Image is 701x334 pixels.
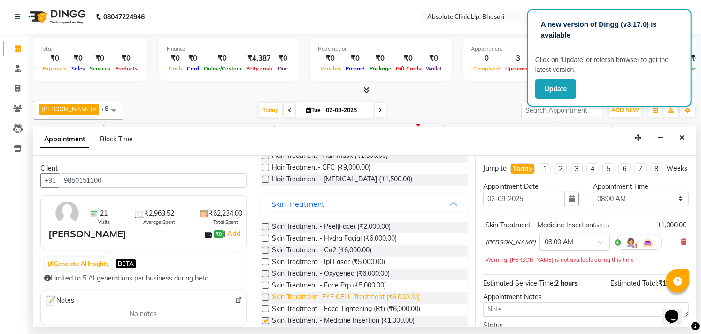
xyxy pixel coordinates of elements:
[130,309,157,319] span: No notes
[40,131,89,148] span: Appointment
[226,228,242,239] a: Add
[503,53,533,64] div: 3
[272,280,386,292] span: Skin Treatment - Face Prp (₹5,000.00)
[272,304,420,316] span: Skin Treatment - Face Tightening (Rf) (₹6,000.00)
[272,269,390,280] span: Skin Treatment - Oxygeneo (₹6,000.00)
[485,238,536,247] span: [PERSON_NAME]
[485,256,633,263] small: Warning: [PERSON_NAME] is not available during this time
[471,65,503,72] span: Completed
[244,65,275,72] span: Petty cash
[444,126,473,140] a: 1:00 PM
[625,237,637,248] img: Hairdresser.png
[167,65,185,72] span: Cash
[343,53,367,64] div: ₹0
[318,65,343,72] span: Voucher
[24,4,88,30] img: logo
[48,227,126,241] div: [PERSON_NAME]
[224,228,242,239] span: |
[185,53,201,64] div: ₹0
[367,53,393,64] div: ₹0
[513,164,532,174] div: Today
[485,220,609,230] div: Skin Treatment - Medicine Insertion
[541,19,678,40] p: A new version of Dingg (v3.17.0) is available
[101,105,116,112] span: +8
[539,163,551,174] li: 1
[100,209,108,218] span: 21
[259,103,282,117] span: Today
[387,126,421,140] a: 12:00 PM
[218,126,248,140] a: 9:00 AM
[272,233,397,245] span: Skin Treatment - Hydra Facial (₹6,000.00)
[304,107,323,114] span: Tue
[586,163,599,174] li: 4
[600,222,609,229] span: 2 hr
[570,163,583,174] li: 3
[272,163,370,174] span: Hair Treatment- GFC (₹9,000.00)
[271,198,324,210] div: Skin Treatment
[610,279,658,287] span: Estimated Total:
[272,245,371,257] span: Skin Treatment - Co2 (₹6,000.00)
[634,163,647,174] li: 7
[275,126,308,140] a: 10:00 AM
[201,65,244,72] span: Online/Custom
[40,45,140,53] div: Total
[185,65,201,72] span: Card
[167,53,185,64] div: ₹0
[266,195,464,212] button: Skin Treatment
[113,53,140,64] div: ₹0
[503,65,533,72] span: Upcoming
[611,107,639,114] span: ADD NEW
[618,163,631,174] li: 6
[98,218,110,225] span: Visits
[424,65,444,72] span: Wallet
[343,65,367,72] span: Prepaid
[272,151,388,163] span: Hair Treatment- Hair Mask (₹1,500.00)
[535,55,684,75] p: Click on ‘Update’ or refersh browser to get the latest version.
[609,104,641,117] button: ADD NEW
[201,53,244,64] div: ₹0
[471,45,587,53] div: Appointment
[483,163,507,173] div: Jump to
[471,53,503,64] div: 0
[556,126,586,140] a: 3:00 PM
[483,279,555,287] span: Estimated Service Time:
[666,163,687,173] div: Weeks
[54,200,81,227] img: avatar
[272,257,385,269] span: Skin Treatment - Ipl Laser (₹5,000.00)
[675,131,689,145] button: Close
[244,53,275,64] div: ₹4,387
[40,173,60,188] button: +91
[521,103,603,117] input: Search Appointment
[318,53,343,64] div: ₹0
[167,45,291,53] div: Finance
[276,65,290,72] span: Due
[483,182,579,192] div: Appointment Date
[40,163,247,173] div: Client
[214,230,223,238] span: ₹0
[45,295,74,307] span: Notes
[555,163,567,174] li: 2
[602,163,615,174] li: 5
[669,126,699,140] a: 5:00 PM
[272,292,420,304] span: Skin Treatment- EYE CELL Treatment (₹6,000.00)
[105,126,135,140] a: 7:00 AM
[144,218,176,225] span: Average Spent
[69,53,87,64] div: ₹0
[103,4,145,30] b: 08047224946
[318,45,444,53] div: Redemption
[45,257,111,271] button: Generate AI Insights
[116,259,136,268] span: BETA
[483,192,565,206] input: yyyy-mm-dd
[40,53,69,64] div: ₹0
[44,273,243,283] div: Limited to 5 AI generations per business during beta.
[213,218,238,225] span: Total Spent
[393,53,424,64] div: ₹0
[424,53,444,64] div: ₹0
[658,279,689,287] span: ₹1,000.00
[483,320,579,330] div: Status
[69,65,87,72] span: Sales
[42,105,92,113] span: [PERSON_NAME]
[272,174,412,186] span: Hair Treatment - [MEDICAL_DATA] (₹1,500.00)
[662,296,692,325] iframe: chat widget
[367,65,393,72] span: Package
